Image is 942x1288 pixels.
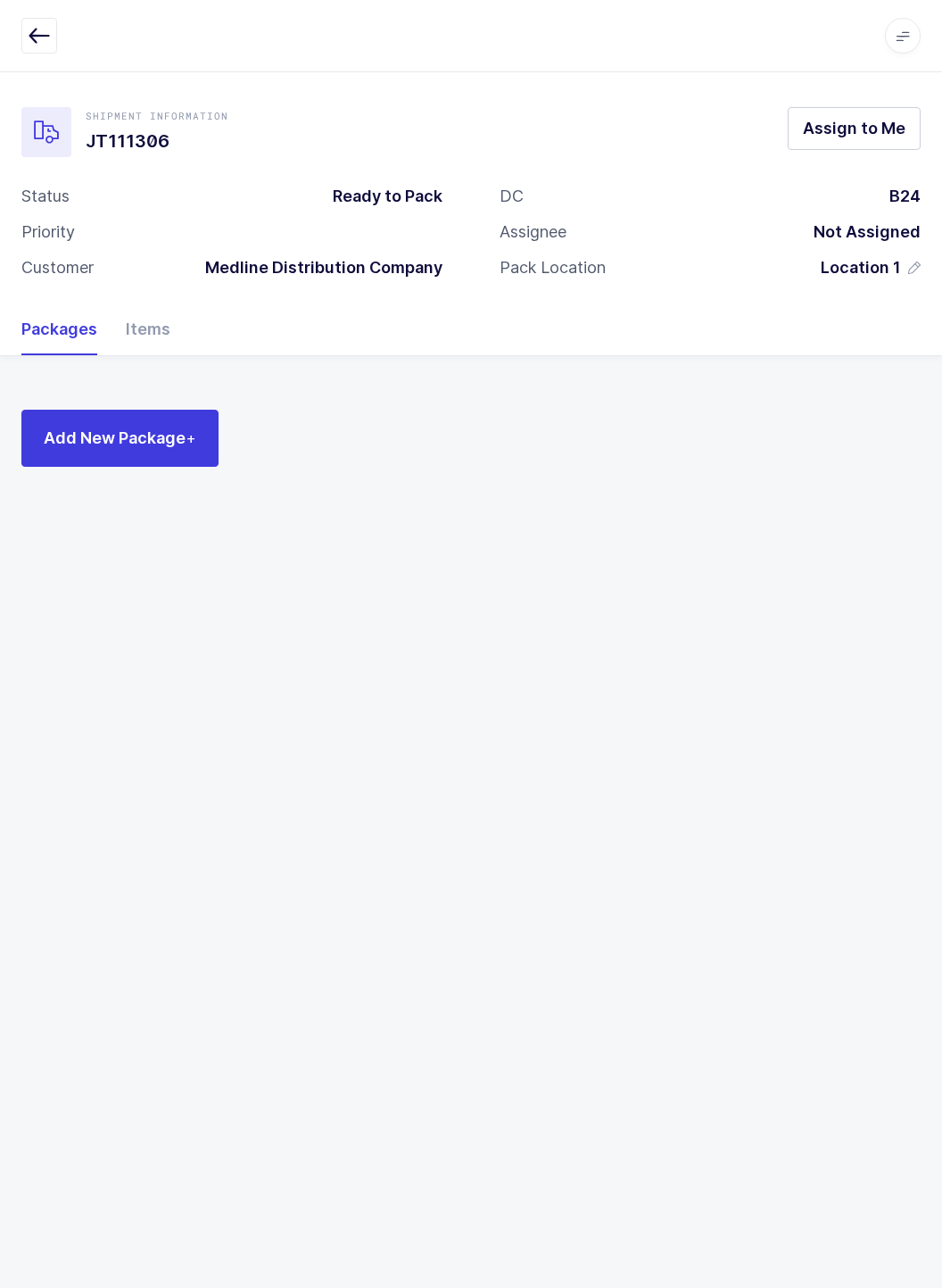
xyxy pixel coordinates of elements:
div: Pack Location [500,257,606,278]
div: Shipment Information [86,109,228,123]
span: B24 [889,187,921,205]
div: Assignee [500,221,566,243]
div: Items [112,303,170,355]
span: + [186,428,196,447]
div: Not Assigned [799,221,921,243]
button: Assign to Me [788,107,921,150]
span: Add New Package [44,427,196,449]
button: Location 1 [821,257,921,278]
div: DC [500,186,524,207]
div: Status [21,186,70,207]
button: Add New Package+ [21,410,219,467]
div: Packages [21,303,112,355]
span: Location 1 [821,257,901,278]
h1: JT111306 [86,127,228,155]
div: Medline Distribution Company [191,257,442,278]
span: Assign to Me [803,117,905,139]
div: Priority [21,221,75,243]
div: Customer [21,257,94,278]
div: Ready to Pack [318,186,442,207]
